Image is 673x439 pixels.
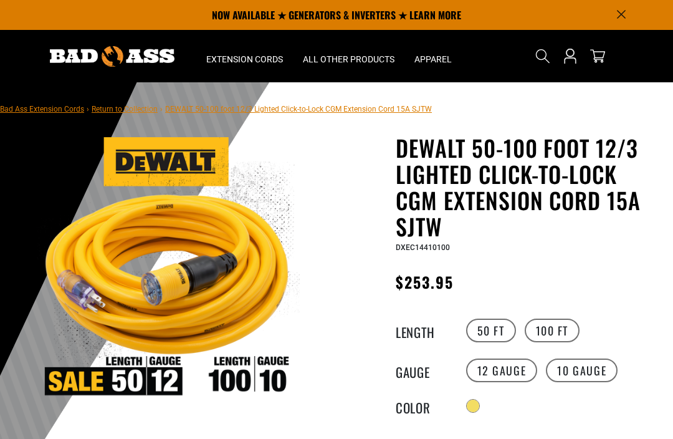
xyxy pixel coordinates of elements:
legend: Color [396,398,458,414]
summary: All Other Products [293,30,404,82]
span: Extension Cords [206,54,283,65]
span: › [87,105,89,113]
label: 100 FT [525,319,580,342]
span: DXEC14410100 [396,243,450,252]
h1: DEWALT 50-100 foot 12/3 Lighted Click-to-Lock CGM Extension Cord 15A SJTW [396,135,664,239]
legend: Length [396,322,458,339]
span: All Other Products [303,54,394,65]
span: › [160,105,163,113]
legend: Gauge [396,362,458,379]
summary: Search [533,46,553,66]
summary: Extension Cords [196,30,293,82]
span: DEWALT 50-100 foot 12/3 Lighted Click-to-Lock CGM Extension Cord 15A SJTW [165,105,432,113]
span: $253.95 [396,271,454,293]
span: Apparel [414,54,452,65]
img: Bad Ass Extension Cords [50,46,174,67]
label: 10 Gauge [546,359,618,382]
label: 12 Gauge [466,359,538,382]
a: Return to Collection [92,105,158,113]
summary: Apparel [404,30,462,82]
label: 50 FT [466,319,516,342]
